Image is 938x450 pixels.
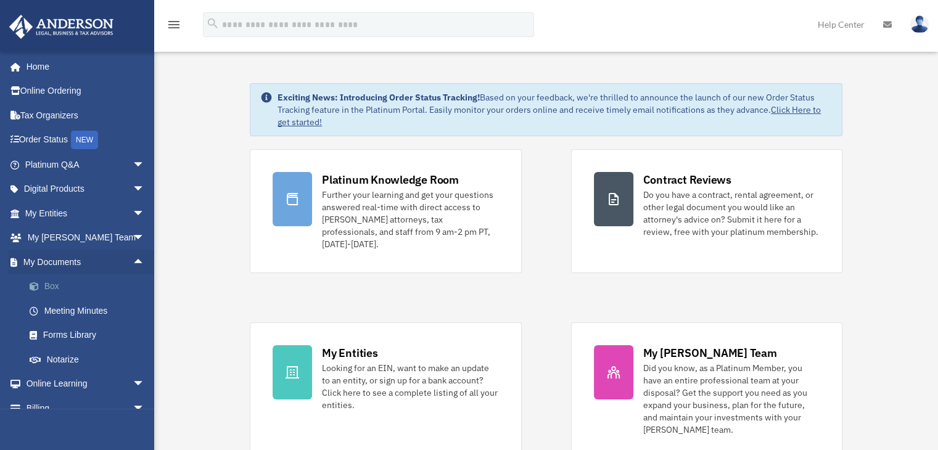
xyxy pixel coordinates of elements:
[9,177,163,202] a: Digital Productsarrow_drop_down
[278,104,821,128] a: Click Here to get started!
[206,17,220,30] i: search
[643,189,820,238] div: Do you have a contract, rental agreement, or other legal document you would like an attorney's ad...
[9,250,163,274] a: My Documentsarrow_drop_up
[17,323,163,348] a: Forms Library
[322,172,459,187] div: Platinum Knowledge Room
[250,149,521,273] a: Platinum Knowledge Room Further your learning and get your questions answered real-time with dire...
[133,201,157,226] span: arrow_drop_down
[133,226,157,251] span: arrow_drop_down
[9,396,163,420] a: Billingarrow_drop_down
[9,54,157,79] a: Home
[910,15,929,33] img: User Pic
[167,17,181,32] i: menu
[9,103,163,128] a: Tax Organizers
[9,226,163,250] a: My [PERSON_NAME] Teamarrow_drop_down
[643,362,820,436] div: Did you know, as a Platinum Member, you have an entire professional team at your disposal? Get th...
[6,15,117,39] img: Anderson Advisors Platinum Portal
[133,396,157,421] span: arrow_drop_down
[322,362,498,411] div: Looking for an EIN, want to make an update to an entity, or sign up for a bank account? Click her...
[9,128,163,153] a: Order StatusNEW
[278,92,480,103] strong: Exciting News: Introducing Order Status Tracking!
[9,201,163,226] a: My Entitiesarrow_drop_down
[133,177,157,202] span: arrow_drop_down
[133,152,157,178] span: arrow_drop_down
[167,22,181,32] a: menu
[571,149,842,273] a: Contract Reviews Do you have a contract, rental agreement, or other legal document you would like...
[643,172,731,187] div: Contract Reviews
[133,372,157,397] span: arrow_drop_down
[9,79,163,104] a: Online Ordering
[322,189,498,250] div: Further your learning and get your questions answered real-time with direct access to [PERSON_NAM...
[643,345,777,361] div: My [PERSON_NAME] Team
[322,345,377,361] div: My Entities
[9,152,163,177] a: Platinum Q&Aarrow_drop_down
[278,91,832,128] div: Based on your feedback, we're thrilled to announce the launch of our new Order Status Tracking fe...
[17,298,163,323] a: Meeting Minutes
[71,131,98,149] div: NEW
[9,372,163,396] a: Online Learningarrow_drop_down
[17,274,163,299] a: Box
[133,250,157,275] span: arrow_drop_up
[17,347,163,372] a: Notarize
